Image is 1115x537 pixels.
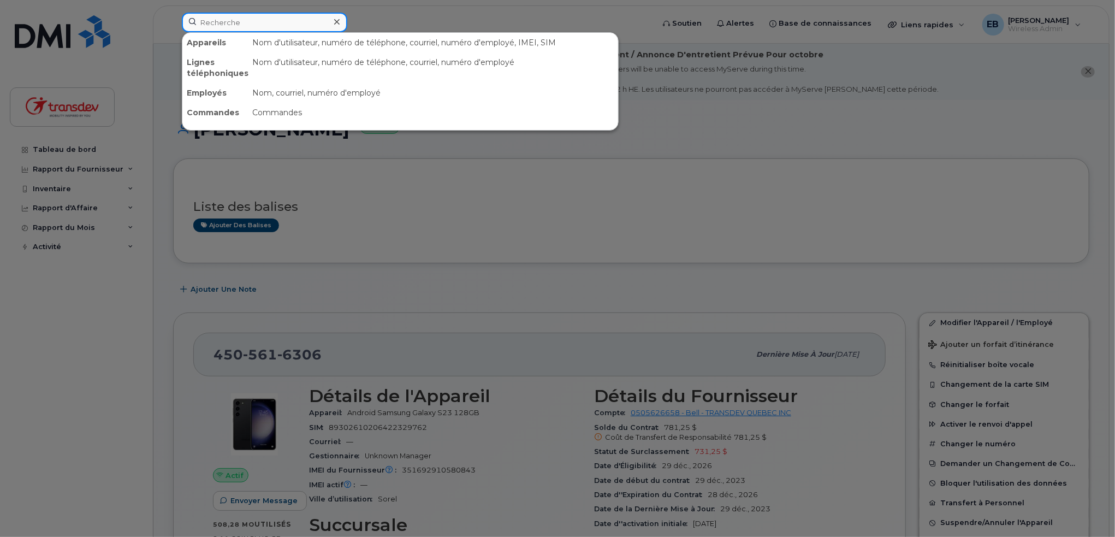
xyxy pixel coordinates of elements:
div: Commandes [248,103,618,122]
div: Nom d'utilisateur, numéro de téléphone, courriel, numéro d'employé [248,52,618,83]
div: Nom d'utilisateur, numéro de téléphone, courriel, numéro d'employé, IMEI, SIM [248,33,618,52]
div: Lignes téléphoniques [182,52,248,83]
div: Nom, courriel, numéro d'employé [248,83,618,103]
div: Commandes [182,103,248,122]
div: Employés [182,83,248,103]
div: Appareils [182,33,248,52]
